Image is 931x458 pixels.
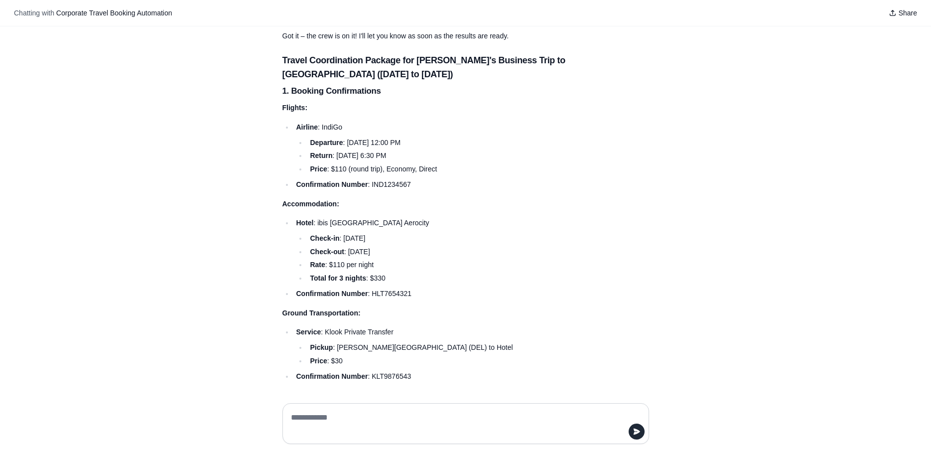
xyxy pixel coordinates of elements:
span: Share [899,8,917,18]
strong: Check-out [310,248,344,256]
h4: 1. Booking Confirmations [282,85,601,97]
li: : $110 (round trip), Economy, Direct [307,163,601,175]
section: Response [274,24,609,48]
p: Got it – the crew is on it! I'll let you know as soon as the results are ready. [282,30,601,42]
li: : KLT9876543 [293,371,601,382]
strong: Price [310,357,327,365]
strong: Service [296,328,321,336]
li: : HLT7654321 [293,288,601,300]
strong: Check-in [310,234,339,242]
strong: Hotel [296,219,313,227]
strong: Rate [310,261,325,269]
li: : [DATE] [307,233,601,244]
li: : $110 per night [307,259,601,271]
strong: Confirmation Number [296,372,368,380]
li: : [DATE] 12:00 PM [307,137,601,149]
h3: Travel Coordination Package for [PERSON_NAME]'s Business Trip to [GEOGRAPHIC_DATA] ([DATE] to [DA... [282,53,601,81]
strong: Flights: [282,104,308,112]
strong: Ground Transportation: [282,309,361,317]
li: : [DATE] 6:30 PM [307,150,601,161]
li: : $330 [307,273,601,284]
strong: Airline [296,123,318,131]
li: : IND1234567 [293,179,601,190]
li: : [DATE] [307,246,601,258]
strong: Total for 3 nights [310,274,366,282]
strong: Price [310,165,327,173]
span: Chatting with [14,8,54,18]
span: Corporate Travel Booking Automation [56,9,172,17]
strong: Confirmation Number [296,290,368,298]
strong: Departure [310,139,343,147]
button: Chatting with Corporate Travel Booking Automation [10,6,176,20]
strong: Pickup [310,343,333,351]
button: Share [885,6,921,20]
li: : [PERSON_NAME][GEOGRAPHIC_DATA] (DEL) to Hotel [307,342,601,353]
li: : Klook Private Transfer [293,326,601,366]
strong: Return [310,152,332,159]
li: : IndiGo [293,122,601,175]
li: : ibis [GEOGRAPHIC_DATA] Aerocity [293,217,601,284]
iframe: Chat Widget [881,410,931,458]
li: : $30 [307,355,601,367]
strong: Accommodation: [282,200,339,208]
strong: Confirmation Number [296,180,368,188]
h4: 2. Detailed Travel Itinerary [282,394,601,406]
